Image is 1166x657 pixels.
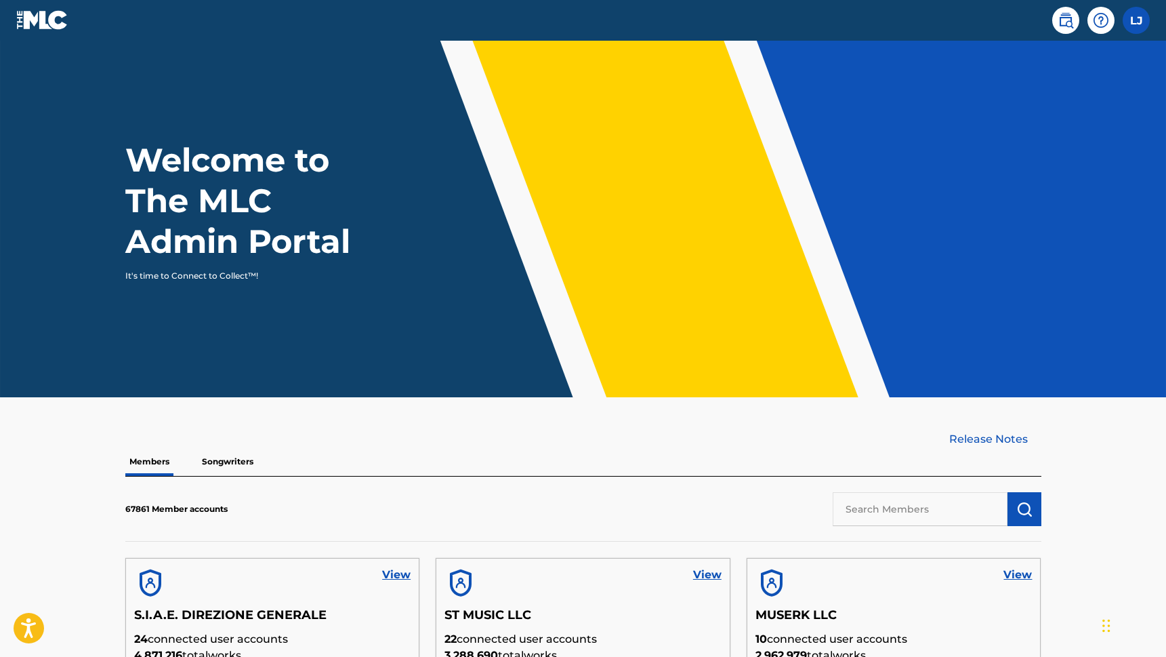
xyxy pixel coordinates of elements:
[833,492,1007,526] input: Search Members
[1058,12,1074,28] img: search
[1128,438,1166,547] iframe: Resource Center
[134,631,411,648] p: connected user accounts
[125,140,379,262] h1: Welcome to The MLC Admin Portal
[198,447,257,476] p: Songwriters
[125,447,173,476] p: Members
[1102,605,1110,646] div: Drag
[444,633,457,645] span: 22
[1087,7,1115,34] div: Help
[755,631,1033,648] p: connected user accounts
[16,10,68,30] img: MLC Logo
[134,567,167,599] img: account
[382,567,411,583] a: View
[134,633,148,645] span: 24
[444,567,477,599] img: account
[1016,501,1033,517] img: Search Works
[125,270,360,282] p: It's time to Connect to Collect™!
[693,567,722,583] a: View
[755,608,1033,631] h5: MUSERK LLC
[1098,592,1166,657] iframe: Chat Widget
[1093,12,1109,28] img: help
[949,431,1041,447] a: Release Notes
[1003,567,1032,583] a: View
[134,608,411,631] h5: S.I.A.E. DIREZIONE GENERALE
[125,503,228,515] p: 67861 Member accounts
[1123,7,1150,34] div: User Menu
[755,567,788,599] img: account
[1052,7,1079,34] a: Public Search
[444,608,722,631] h5: ST MUSIC LLC
[755,633,767,645] span: 10
[444,631,722,648] p: connected user accounts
